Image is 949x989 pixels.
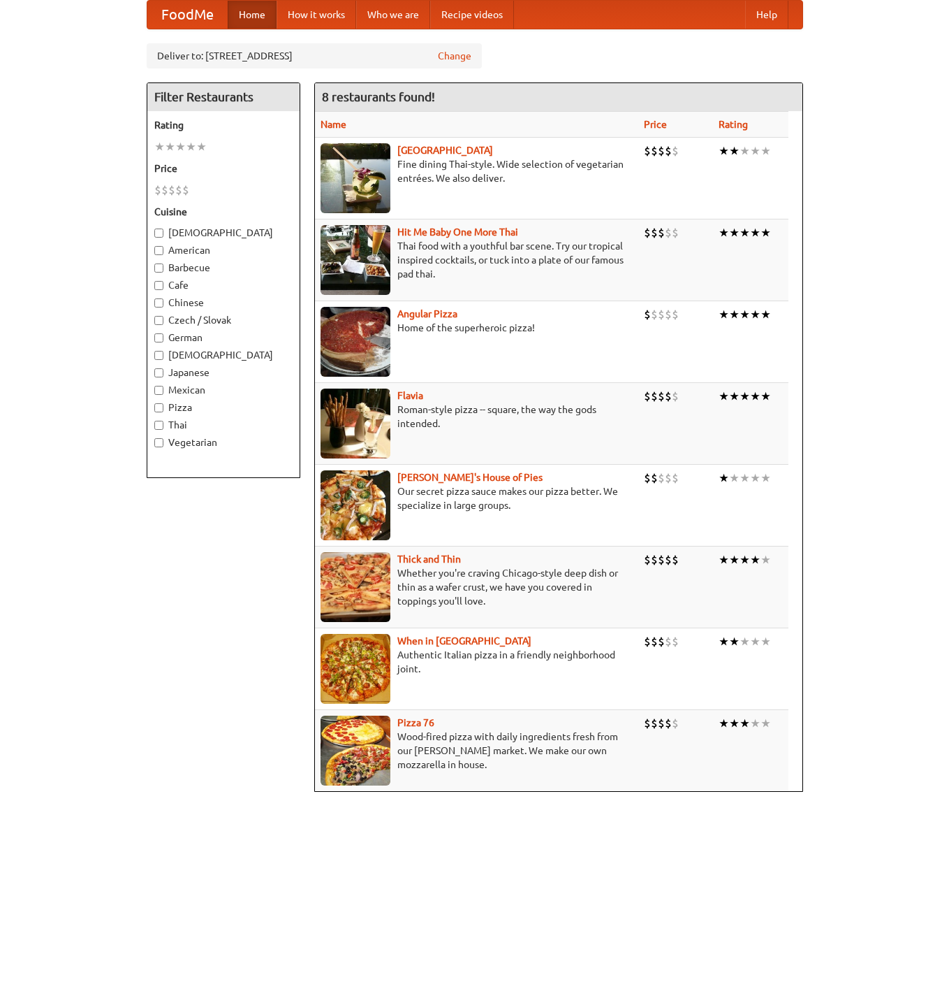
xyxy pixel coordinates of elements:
[168,182,175,198] li: $
[740,225,750,240] li: ★
[729,634,740,649] li: ★
[147,83,300,111] h4: Filter Restaurants
[154,281,163,290] input: Cafe
[651,143,658,159] li: $
[154,298,163,308] input: Chinese
[651,225,658,240] li: $
[658,552,665,568] li: $
[719,552,729,568] li: ★
[644,634,651,649] li: $
[321,143,390,213] img: satay.jpg
[719,307,729,322] li: ★
[672,225,679,240] li: $
[397,472,543,483] a: [PERSON_NAME]'s House of Pies
[154,313,293,327] label: Czech / Slovak
[321,403,633,431] p: Roman-style pizza -- square, the way the gods intended.
[321,716,390,786] img: pizza76.jpg
[228,1,277,29] a: Home
[644,470,651,486] li: $
[154,296,293,310] label: Chinese
[729,225,740,240] li: ★
[740,634,750,649] li: ★
[760,225,771,240] li: ★
[438,49,471,63] a: Change
[651,552,658,568] li: $
[147,43,482,68] div: Deliver to: [STREET_ADDRESS]
[665,634,672,649] li: $
[154,278,293,292] label: Cafe
[321,157,633,185] p: Fine dining Thai-style. Wide selection of vegetarian entrées. We also deliver.
[154,333,163,342] input: German
[154,368,163,377] input: Japanese
[397,390,423,401] a: Flavia
[760,552,771,568] li: ★
[644,119,667,130] a: Price
[321,470,390,540] img: luigis.jpg
[154,400,293,414] label: Pizza
[729,470,740,486] li: ★
[658,634,665,649] li: $
[161,182,168,198] li: $
[644,225,651,240] li: $
[154,438,163,447] input: Vegetarian
[750,470,760,486] li: ★
[665,143,672,159] li: $
[397,635,531,647] a: When in [GEOGRAPHIC_DATA]
[672,470,679,486] li: $
[740,143,750,159] li: ★
[760,716,771,731] li: ★
[154,383,293,397] label: Mexican
[154,316,163,325] input: Czech / Slovak
[719,470,729,486] li: ★
[321,648,633,676] p: Authentic Italian pizza in a friendly neighborhood joint.
[644,307,651,322] li: $
[729,307,740,322] li: ★
[154,182,161,198] li: $
[672,307,679,322] li: $
[154,331,293,345] label: German
[644,389,651,404] li: $
[719,389,729,404] li: ★
[719,225,729,240] li: ★
[397,717,434,728] a: Pizza 76
[760,470,771,486] li: ★
[750,634,760,649] li: ★
[745,1,788,29] a: Help
[397,308,457,319] a: Angular Pizza
[321,484,633,512] p: Our secret pizza sauce makes our pizza better. We specialize in large groups.
[750,552,760,568] li: ★
[154,348,293,362] label: [DEMOGRAPHIC_DATA]
[154,139,165,154] li: ★
[729,143,740,159] li: ★
[186,139,196,154] li: ★
[672,389,679,404] li: $
[154,403,163,412] input: Pizza
[397,145,493,156] a: [GEOGRAPHIC_DATA]
[740,470,750,486] li: ★
[729,389,740,404] li: ★
[651,470,658,486] li: $
[658,389,665,404] li: $
[760,307,771,322] li: ★
[154,386,163,395] input: Mexican
[760,143,771,159] li: ★
[321,239,633,281] p: Thai food with a youthful bar scene. Try our tropical inspired cocktails, or tuck into a plate of...
[397,226,518,238] a: Hit Me Baby One More Thai
[665,307,672,322] li: $
[665,389,672,404] li: $
[196,139,207,154] li: ★
[644,552,651,568] li: $
[750,143,760,159] li: ★
[397,554,461,565] a: Thick and Thin
[154,421,163,430] input: Thai
[356,1,430,29] a: Who we are
[740,307,750,322] li: ★
[760,634,771,649] li: ★
[651,389,658,404] li: $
